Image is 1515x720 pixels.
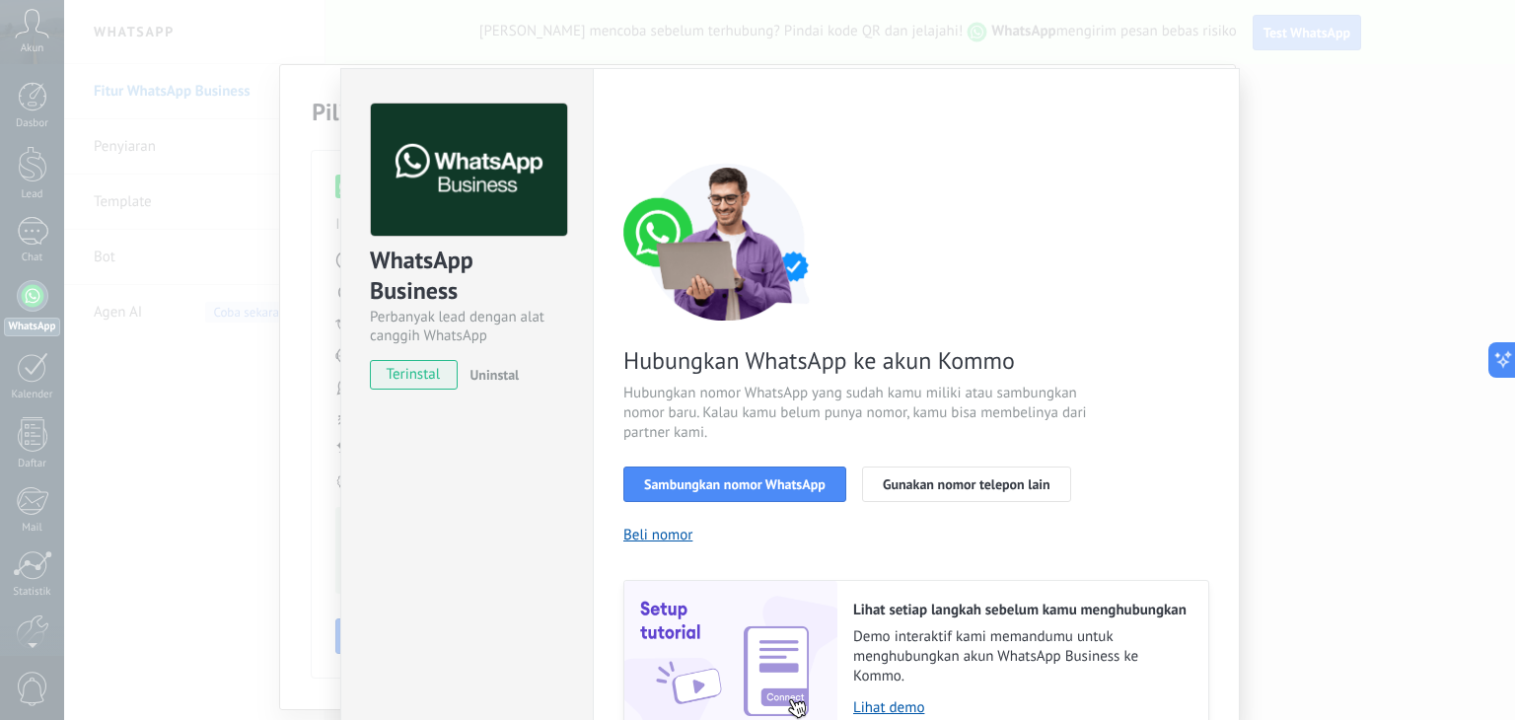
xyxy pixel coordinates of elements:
span: Hubungkan WhatsApp ke akun Kommo [623,345,1093,376]
h2: Lihat setiap langkah sebelum kamu menghubungkan [853,601,1189,619]
span: Uninstal [470,366,520,384]
a: Lihat demo [853,698,1189,717]
span: Gunakan nomor telepon lain [883,477,1050,491]
span: Demo interaktif kami memandumu untuk menghubungkan akun WhatsApp Business ke Kommo. [853,627,1189,686]
span: Sambungkan nomor WhatsApp [644,477,826,491]
button: Sambungkan nomor WhatsApp [623,467,846,502]
button: Gunakan nomor telepon lain [862,467,1071,502]
img: logo_main.png [371,104,567,237]
span: terinstal [371,360,457,390]
div: Perbanyak lead dengan alat canggih WhatsApp [370,308,564,345]
img: connect number [623,163,830,321]
button: Beli nomor [623,526,692,544]
div: WhatsApp Business [370,245,564,308]
button: Uninstal [463,360,520,390]
span: Hubungkan nomor WhatsApp yang sudah kamu miliki atau sambungkan nomor baru. Kalau kamu belum puny... [623,384,1093,443]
